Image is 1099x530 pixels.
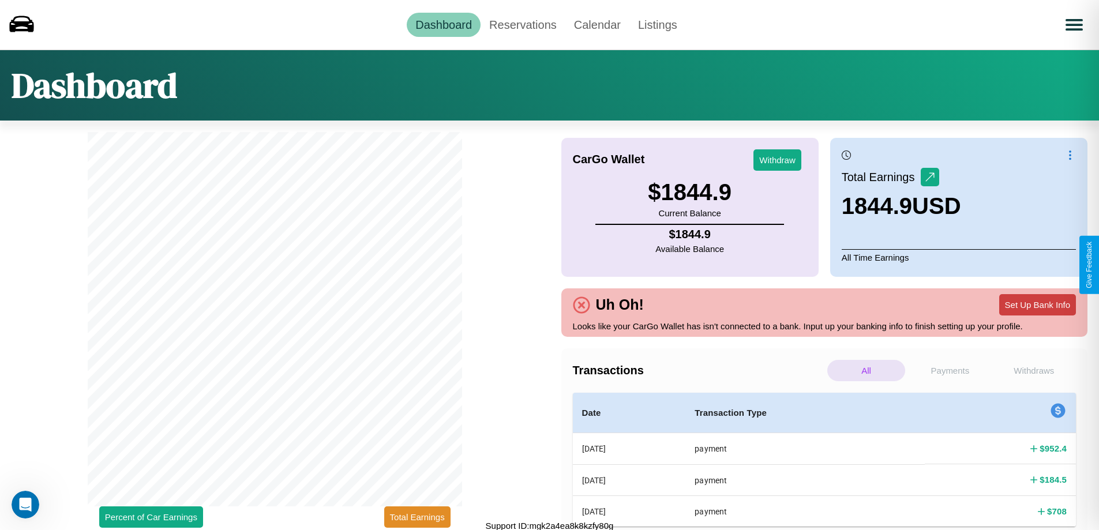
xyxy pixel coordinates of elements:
iframe: Intercom live chat [12,491,39,518]
th: [DATE] [573,496,686,527]
th: payment [685,464,925,495]
button: Total Earnings [384,506,451,528]
h4: Date [582,406,677,420]
a: Listings [629,13,686,37]
th: payment [685,496,925,527]
h4: CarGo Wallet [573,153,645,166]
table: simple table [573,393,1077,527]
p: All [827,360,905,381]
h4: Uh Oh! [590,296,650,313]
p: Payments [911,360,989,381]
a: Reservations [481,13,565,37]
p: Looks like your CarGo Wallet has isn't connected to a bank. Input up your banking info to finish ... [573,318,1077,334]
h3: 1844.9 USD [842,193,961,219]
h4: $ 184.5 [1040,473,1067,486]
h4: $ 952.4 [1040,442,1067,454]
div: Give Feedback [1085,242,1093,288]
h4: $ 1844.9 [655,228,724,241]
h3: $ 1844.9 [648,179,732,205]
p: Available Balance [655,241,724,257]
h4: $ 708 [1047,505,1067,517]
button: Withdraw [753,149,801,171]
button: Open menu [1058,9,1090,41]
th: [DATE] [573,433,686,465]
a: Dashboard [407,13,481,37]
button: Percent of Car Earnings [99,506,203,528]
button: Set Up Bank Info [999,294,1076,315]
h1: Dashboard [12,62,177,109]
th: payment [685,433,925,465]
a: Calendar [565,13,629,37]
p: All Time Earnings [842,249,1076,265]
p: Current Balance [648,205,732,221]
p: Total Earnings [842,167,921,187]
th: [DATE] [573,464,686,495]
h4: Transaction Type [695,406,916,420]
p: Withdraws [995,360,1073,381]
h4: Transactions [573,364,824,377]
